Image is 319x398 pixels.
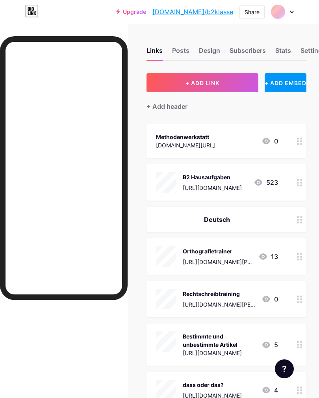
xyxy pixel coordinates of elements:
[262,136,278,146] div: 0
[183,258,252,266] div: [URL][DOMAIN_NAME][PERSON_NAME]
[183,173,242,181] div: B2 Hausaufgaben
[265,73,306,92] div: + ADD EMBED
[245,8,260,16] div: Share
[183,247,252,255] div: Orthografietrainer
[183,184,242,192] div: [URL][DOMAIN_NAME]
[185,80,219,86] span: + ADD LINK
[258,252,278,261] div: 13
[262,385,278,395] div: 4
[275,46,291,60] div: Stats
[183,349,255,357] div: [URL][DOMAIN_NAME]
[152,7,233,17] a: [DOMAIN_NAME]/b2klasse
[262,340,278,350] div: 5
[183,381,242,389] div: dass oder das?
[172,46,189,60] div: Posts
[183,300,255,309] div: [URL][DOMAIN_NAME][PERSON_NAME]
[230,46,266,60] div: Subscribers
[254,178,278,187] div: 523
[147,73,258,92] button: + ADD LINK
[156,215,278,224] div: Deutsch
[199,46,220,60] div: Design
[147,102,187,111] div: + Add header
[147,46,163,60] div: Links
[183,290,255,298] div: Rechtschreibtraining
[156,141,215,149] div: [DOMAIN_NAME][URL]
[156,133,215,141] div: Methodenwerkstatt
[183,332,255,349] div: Bestimmte und unbestimmte Artikel
[262,294,278,304] div: 0
[116,9,146,15] a: Upgrade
